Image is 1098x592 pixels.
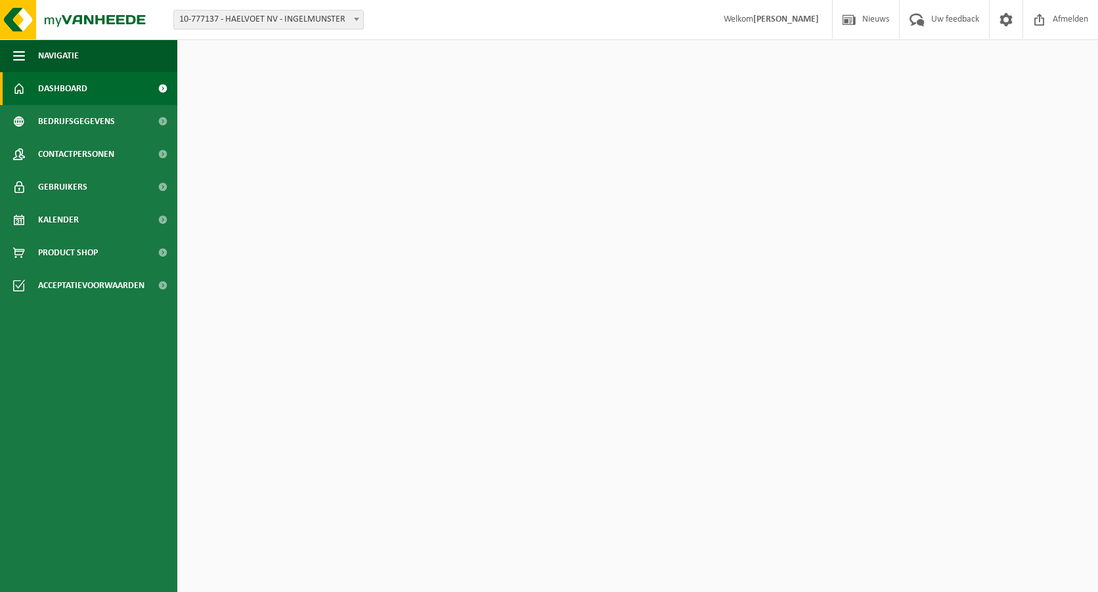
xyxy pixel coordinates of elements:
[173,10,364,30] span: 10-777137 - HAELVOET NV - INGELMUNSTER
[38,269,144,302] span: Acceptatievoorwaarden
[38,171,87,203] span: Gebruikers
[753,14,819,24] strong: [PERSON_NAME]
[38,105,115,138] span: Bedrijfsgegevens
[38,138,114,171] span: Contactpersonen
[174,11,363,29] span: 10-777137 - HAELVOET NV - INGELMUNSTER
[38,236,98,269] span: Product Shop
[38,72,87,105] span: Dashboard
[38,203,79,236] span: Kalender
[38,39,79,72] span: Navigatie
